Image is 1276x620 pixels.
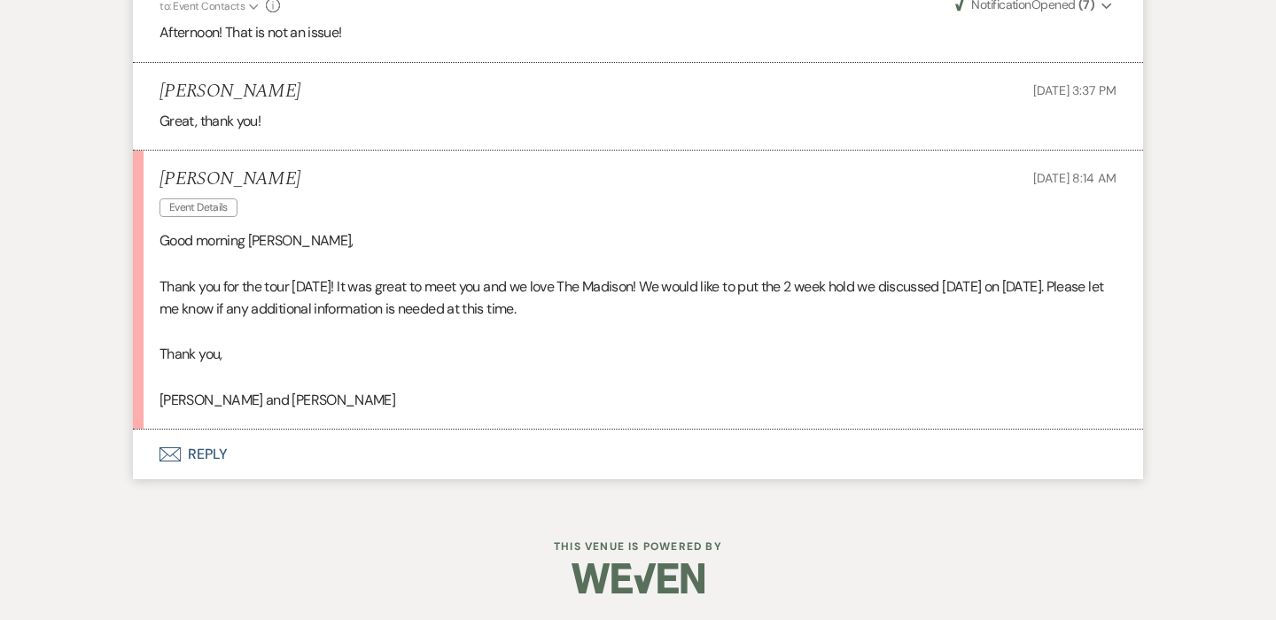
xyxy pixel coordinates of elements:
p: Afternoon! That is not an issue! [159,21,1116,44]
h5: [PERSON_NAME] [159,81,300,103]
img: Weven Logo [572,547,704,609]
p: [PERSON_NAME] and [PERSON_NAME] [159,389,1116,412]
p: Thank you, [159,343,1116,366]
span: [DATE] 8:14 AM [1033,170,1116,186]
h5: [PERSON_NAME] [159,168,300,190]
button: Reply [133,430,1143,479]
p: Good morning [PERSON_NAME], [159,229,1116,252]
span: Event Details [159,198,237,217]
p: Thank you for the tour [DATE]! It was great to meet you and we love The Madison! We would like to... [159,275,1116,321]
p: Great, thank you! [159,110,1116,133]
span: [DATE] 3:37 PM [1033,82,1116,98]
